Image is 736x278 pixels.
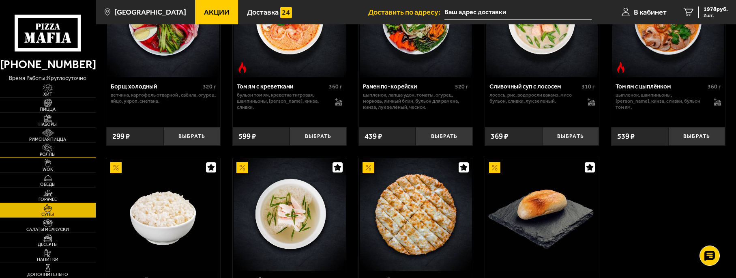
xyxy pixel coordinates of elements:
[237,83,327,90] div: Том ям с креветками
[489,92,580,104] p: лосось, рис, водоросли вакамэ, мисо бульон, сливки, лук зеленый.
[704,13,728,18] span: 2 шт.
[455,83,468,90] span: 520 г
[363,83,453,90] div: Рамен по-корейски
[237,92,327,110] p: бульон том ям, креветка тигровая, шампиньоны, [PERSON_NAME], кинза, сливки.
[542,127,599,146] button: Выбрать
[236,62,248,73] img: Острое блюдо
[107,158,219,271] img: Рис отварной
[365,133,382,140] span: 439 ₽
[668,127,725,146] button: Выбрать
[634,9,667,16] span: В кабинет
[329,83,342,90] span: 360 г
[363,162,374,173] img: Акционный
[368,9,444,16] span: Доставить по адресу:
[110,162,122,173] img: Акционный
[363,92,468,110] p: цыпленок, лапша удон, томаты, огурец, морковь, яичный блин, бульон для рамена, кинза, лук зеленый...
[582,83,595,90] span: 310 г
[485,158,599,271] a: АкционныйБулочка пшеничная
[617,133,635,140] span: 539 ₽
[704,6,728,12] span: 1978 руб.
[416,127,472,146] button: Выбрать
[491,133,508,140] span: 369 ₽
[234,158,346,271] img: Куриный суп
[615,62,627,73] img: Острое блюдо
[247,9,279,16] span: Доставка
[236,162,248,173] img: Акционный
[290,127,346,146] button: Выбрать
[489,83,579,90] div: Сливочный суп с лососем
[708,83,721,90] span: 360 г
[360,158,472,271] img: Чизи слайс
[280,7,292,18] img: 15daf4d41897b9f0e9f617042186c801.svg
[111,83,201,90] div: Борщ холодный
[203,83,216,90] span: 320 г
[204,9,230,16] span: Акции
[111,92,216,104] p: ветчина, картофель отварной , свёкла, огурец, яйцо, укроп, сметана.
[114,9,186,16] span: [GEOGRAPHIC_DATA]
[238,133,256,140] span: 599 ₽
[106,158,220,271] a: АкционныйРис отварной
[489,162,500,173] img: Акционный
[616,92,706,110] p: цыпленок, шампиньоны, [PERSON_NAME], кинза, сливки, бульон том ям.
[444,5,592,20] input: Ваш адрес доставки
[616,83,706,90] div: Том ям с цыплёнком
[112,133,130,140] span: 299 ₽
[163,127,220,146] button: Выбрать
[359,158,473,271] a: АкционныйЧизи слайс
[486,158,598,271] img: Булочка пшеничная
[233,158,347,271] a: АкционныйКуриный суп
